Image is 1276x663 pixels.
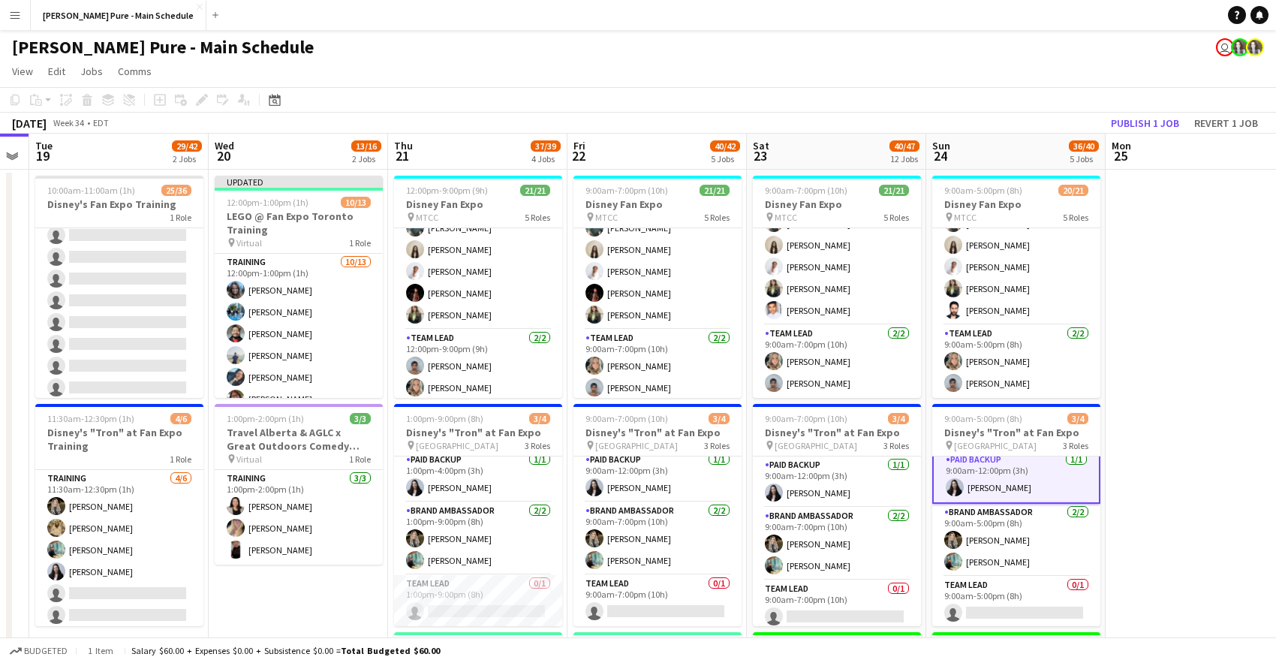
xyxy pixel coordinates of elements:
[883,440,909,451] span: 3 Roles
[93,117,109,128] div: EDT
[932,404,1100,626] app-job-card: 9:00am-5:00pm (8h)3/4Disney's "Tron" at Fan Expo [GEOGRAPHIC_DATA]3 RolesPaid Backup1/19:00am-12:...
[349,237,371,249] span: 1 Role
[1069,140,1099,152] span: 36/40
[710,140,740,152] span: 40/42
[573,575,742,626] app-card-role: Team Lead0/19:00am-7:00pm (10h)
[392,147,413,164] span: 21
[1112,139,1131,152] span: Mon
[753,176,921,398] div: 9:00am-7:00pm (10h)21/21Disney Fan Expo MTCC5 Roles[PERSON_NAME]Brand Ambassador5/59:00am-7:00pm ...
[595,212,618,223] span: MTCC
[118,65,152,78] span: Comms
[753,139,769,152] span: Sat
[8,643,70,659] button: Budgeted
[35,197,203,211] h3: Disney's Fan Expo Training
[765,413,847,424] span: 9:00am-7:00pm (10h)
[525,440,550,451] span: 3 Roles
[573,404,742,626] app-job-card: 9:00am-7:00pm (10h)3/4Disney's "Tron" at Fan Expo [GEOGRAPHIC_DATA]3 RolesPaid Backup1/19:00am-12...
[394,426,562,439] h3: Disney's "Tron" at Fan Expo
[341,645,440,656] span: Total Budgeted $60.00
[394,575,562,626] app-card-role: Team Lead0/11:00pm-9:00pm (8h)
[932,187,1100,325] app-card-role: Brand Ambassador5/59:00am-5:00pm (8h)[PERSON_NAME][PERSON_NAME][PERSON_NAME][PERSON_NAME][PERSON_...
[12,36,314,59] h1: [PERSON_NAME] Pure - Main Schedule
[394,330,562,402] app-card-role: Team Lead2/212:00pm-9:00pm (9h)[PERSON_NAME][PERSON_NAME]
[709,413,730,424] span: 3/4
[35,139,53,152] span: Tue
[888,413,909,424] span: 3/4
[753,580,921,631] app-card-role: Team Lead0/19:00am-7:00pm (10h)
[394,404,562,626] app-job-card: 1:00pm-9:00pm (8h)3/4Disney's "Tron" at Fan Expo [GEOGRAPHIC_DATA]3 RolesPaid Backup1/11:00pm-4:0...
[932,577,1100,628] app-card-role: Team Lead0/19:00am-5:00pm (8h)
[131,645,440,656] div: Salary $60.00 + Expenses $0.00 + Subsistence $0.00 =
[1246,38,1264,56] app-user-avatar: Ashleigh Rains
[531,140,561,152] span: 37/39
[173,153,201,164] div: 2 Jobs
[33,147,53,164] span: 19
[573,191,742,330] app-card-role: Brand Ambassador5/59:00am-7:00pm (10h)[PERSON_NAME][PERSON_NAME][PERSON_NAME][PERSON_NAME][PERSON...
[394,197,562,211] h3: Disney Fan Expo
[35,176,203,398] app-job-card: 10:00am-11:00am (1h)25/36Disney's Fan Expo Training1 Role
[83,645,119,656] span: 1 item
[172,140,202,152] span: 29/42
[1231,38,1249,56] app-user-avatar: Ashleigh Rains
[890,153,919,164] div: 12 Jobs
[394,176,562,398] div: 12:00pm-9:00pm (9h)21/21Disney Fan Expo MTCC5 Roles[PERSON_NAME]Brand Ambassador5/512:00pm-9:00pm...
[406,185,488,196] span: 12:00pm-9:00pm (9h)
[932,139,950,152] span: Sun
[753,508,921,580] app-card-role: Brand Ambassador2/29:00am-7:00pm (10h)[PERSON_NAME][PERSON_NAME]
[215,404,383,565] app-job-card: 1:00pm-2:00pm (1h)3/3Travel Alberta & AGLC x Great Outdoors Comedy Festival Training Virtual1 Rol...
[236,454,262,465] span: Virtual
[406,413,483,424] span: 1:00pm-9:00pm (8h)
[351,140,381,152] span: 13/16
[954,212,977,223] span: MTCC
[24,646,68,656] span: Budgeted
[1063,440,1088,451] span: 3 Roles
[12,116,47,131] div: [DATE]
[215,176,383,188] div: Updated
[930,147,950,164] span: 24
[753,457,921,508] app-card-role: Paid Backup1/19:00am-12:00pm (3h)[PERSON_NAME]
[529,413,550,424] span: 3/4
[35,404,203,626] app-job-card: 11:30am-12:30pm (1h)4/6Disney's "Tron" at Fan Expo Training1 RoleTraining4/611:30am-12:30pm (1h)[...
[525,212,550,223] span: 5 Roles
[932,426,1100,439] h3: Disney's "Tron" at Fan Expo
[215,209,383,237] h3: LEGO @ Fan Expo Toronto Training
[1063,212,1088,223] span: 5 Roles
[765,185,847,196] span: 9:00am-7:00pm (10h)
[212,147,234,164] span: 20
[944,413,1022,424] span: 9:00am-5:00pm (8h)
[1058,185,1088,196] span: 20/21
[932,504,1100,577] app-card-role: Brand Ambassador2/29:00am-5:00pm (8h)[PERSON_NAME][PERSON_NAME]
[215,176,383,398] div: Updated12:00pm-1:00pm (1h)10/13LEGO @ Fan Expo Toronto Training Virtual1 RoleTraining10/1312:00pm...
[932,325,1100,398] app-card-role: Team Lead2/29:00am-5:00pm (8h)[PERSON_NAME][PERSON_NAME]
[42,62,71,81] a: Edit
[753,325,921,398] app-card-role: Team Lead2/29:00am-7:00pm (10h)[PERSON_NAME][PERSON_NAME]
[573,451,742,502] app-card-role: Paid Backup1/19:00am-12:00pm (3h)[PERSON_NAME]
[227,413,304,424] span: 1:00pm-2:00pm (1h)
[573,139,585,152] span: Fri
[416,440,498,451] span: [GEOGRAPHIC_DATA]
[80,65,103,78] span: Jobs
[1188,113,1264,133] button: Revert 1 job
[531,153,560,164] div: 4 Jobs
[112,62,158,81] a: Comms
[775,212,797,223] span: MTCC
[50,117,87,128] span: Week 34
[595,440,678,451] span: [GEOGRAPHIC_DATA]
[161,185,191,196] span: 25/36
[394,451,562,502] app-card-role: Paid Backup1/11:00pm-4:00pm (3h)[PERSON_NAME]
[573,176,742,398] div: 9:00am-7:00pm (10h)21/21Disney Fan Expo MTCC5 Roles[PERSON_NAME]Brand Ambassador5/59:00am-7:00pm ...
[227,197,308,208] span: 12:00pm-1:00pm (1h)
[236,237,262,249] span: Virtual
[954,440,1037,451] span: [GEOGRAPHIC_DATA]
[1216,38,1234,56] app-user-avatar: Tifany Scifo
[573,502,742,575] app-card-role: Brand Ambassador2/29:00am-7:00pm (10h)[PERSON_NAME][PERSON_NAME]
[573,197,742,211] h3: Disney Fan Expo
[751,147,769,164] span: 23
[349,454,371,465] span: 1 Role
[753,187,921,325] app-card-role: Brand Ambassador5/59:00am-7:00pm (10h)[PERSON_NAME][PERSON_NAME][PERSON_NAME][PERSON_NAME][PERSON...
